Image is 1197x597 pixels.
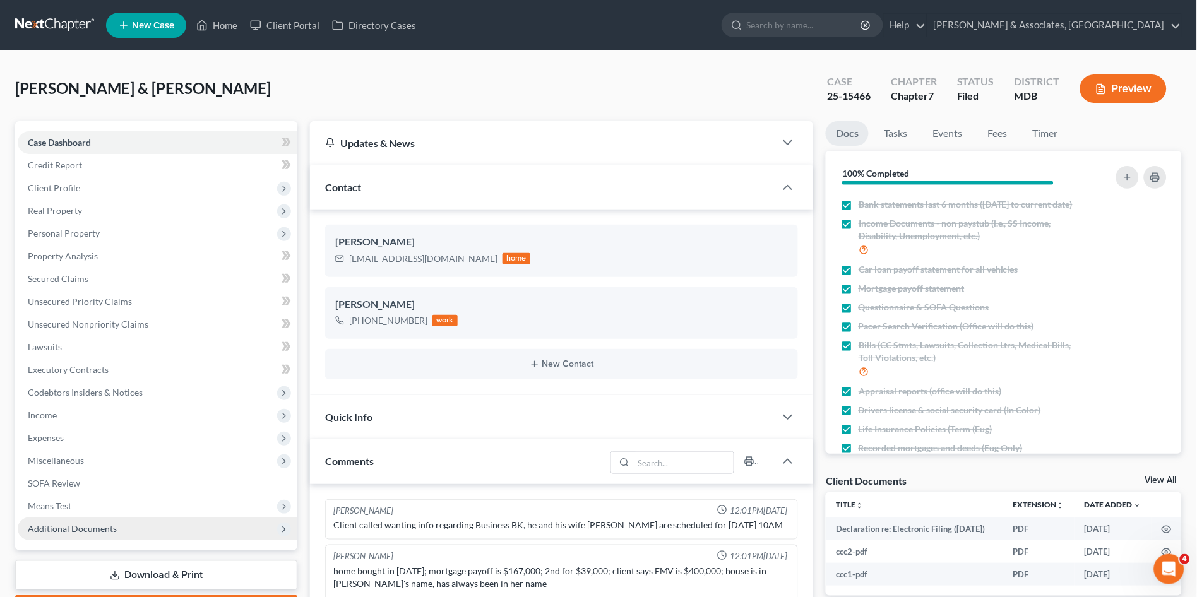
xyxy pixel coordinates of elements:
span: Means Test [28,500,71,511]
div: Client called wanting info regarding Business BK, he and his wife [PERSON_NAME] are scheduled for... [333,519,790,531]
span: Client Profile [28,182,80,193]
div: Case [827,74,871,89]
i: expand_more [1134,502,1141,509]
td: [DATE] [1075,540,1152,563]
input: Search... [634,452,734,473]
span: Additional Documents [28,523,117,534]
span: Income Documents - non paystub (i.e., SS Income, Disability, Unemployment, etc.) [859,217,1082,242]
div: Status [957,74,994,89]
a: Timer [1023,121,1068,146]
div: Chapter [891,89,937,103]
iframe: Intercom live chat [1154,554,1184,584]
a: Docs [826,121,869,146]
div: [PERSON_NAME] [335,235,788,250]
strong: 100% Completed [842,168,909,179]
span: Lawsuits [28,341,62,352]
div: [PHONE_NUMBER] [349,314,427,327]
span: Credit Report [28,160,82,170]
span: Personal Property [28,228,100,239]
a: Help [884,14,926,37]
td: Declaration re: Electronic Filing ([DATE]) [826,517,1003,540]
a: Home [190,14,244,37]
span: Real Property [28,205,82,216]
a: Case Dashboard [18,131,297,154]
div: Updates & News [325,136,760,150]
a: Download & Print [15,560,297,590]
button: New Contact [335,359,788,369]
span: Drivers license & social security card (In Color) [859,404,1041,417]
a: Secured Claims [18,268,297,290]
a: Date Added expand_more [1085,500,1141,509]
span: Unsecured Priority Claims [28,296,132,307]
span: 12:01PM[DATE] [730,550,787,562]
span: Income [28,410,57,420]
a: View All [1145,476,1177,485]
a: [PERSON_NAME] & Associates, [GEOGRAPHIC_DATA] [927,14,1181,37]
a: Extensionunfold_more [1013,500,1064,509]
span: Appraisal reports (office will do this) [859,385,1001,398]
a: Lawsuits [18,336,297,358]
div: work [432,315,458,326]
div: [PERSON_NAME] [335,297,788,312]
div: Client Documents [826,474,907,487]
a: Client Portal [244,14,326,37]
span: 7 [928,90,934,102]
a: Property Analysis [18,245,297,268]
span: Car loan payoff statement for all vehicles [859,263,1018,276]
span: 4 [1180,554,1190,564]
i: unfold_more [855,502,863,509]
span: Property Analysis [28,251,98,261]
span: Miscellaneous [28,455,84,466]
td: ccc2-pdf [826,540,1003,563]
span: Bills (CC Stmts, Lawsuits, Collection Ltrs, Medical Bills, Toll Violations, etc.) [859,339,1082,364]
span: Contact [325,181,361,193]
div: District [1015,74,1060,89]
span: Recorded mortgages and deeds (Eug Only) [859,442,1023,454]
div: [PERSON_NAME] [333,505,393,517]
span: Executory Contracts [28,364,109,375]
td: ccc1-pdf [826,563,1003,586]
input: Search by name... [747,13,862,37]
span: Comments [325,455,374,467]
button: Preview [1080,74,1167,103]
div: [PERSON_NAME] [333,550,393,562]
td: PDF [1003,540,1075,563]
a: Titleunfold_more [836,500,863,509]
a: Events [922,121,972,146]
span: SOFA Review [28,478,80,488]
td: PDF [1003,563,1075,586]
i: unfold_more [1057,502,1064,509]
span: New Case [132,21,174,30]
span: Life Insurance Policies (Term (Eug) [859,423,992,435]
span: Bank statements last 6 months ([DATE] to current date) [859,198,1073,211]
div: Chapter [891,74,937,89]
span: Secured Claims [28,273,88,284]
div: 25-15466 [827,89,871,103]
span: 12:01PM[DATE] [730,505,787,517]
a: Unsecured Nonpriority Claims [18,313,297,336]
span: [PERSON_NAME] & [PERSON_NAME] [15,79,271,97]
a: Unsecured Priority Claims [18,290,297,313]
a: Directory Cases [326,14,422,37]
div: home [503,253,530,264]
div: MDB [1015,89,1060,103]
span: Quick Info [325,411,372,423]
span: Expenses [28,432,64,443]
div: Filed [957,89,994,103]
span: Case Dashboard [28,137,91,148]
a: Tasks [874,121,917,146]
span: Mortgage payoff statement [859,282,965,295]
a: Fees [977,121,1018,146]
span: Pacer Search Verification (Office will do this) [859,320,1034,333]
a: Executory Contracts [18,358,297,381]
span: Codebtors Insiders & Notices [28,387,143,398]
td: [DATE] [1075,517,1152,540]
a: SOFA Review [18,472,297,495]
span: Unsecured Nonpriority Claims [28,319,148,329]
td: [DATE] [1075,563,1152,586]
span: Questionnaire & SOFA Questions [859,301,989,314]
div: [EMAIL_ADDRESS][DOMAIN_NAME] [349,252,497,265]
td: PDF [1003,517,1075,540]
a: Credit Report [18,154,297,177]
